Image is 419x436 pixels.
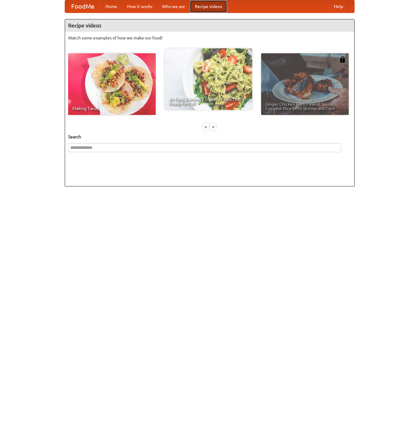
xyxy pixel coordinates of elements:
a: Help [329,0,348,13]
h4: Recipe videos [65,19,354,32]
span: An Easy, Summery Tomato Pasta That's Ready for Fall [169,97,248,106]
p: Watch some examples of how we make our food! [68,35,351,41]
a: An Easy, Summery Tomato Pasta That's Ready for Fall [165,48,252,110]
h5: Search [68,134,351,140]
div: » [210,123,216,131]
img: 483408.png [339,56,346,63]
a: Home [101,0,122,13]
div: « [203,123,209,131]
a: FoodMe [65,0,101,13]
a: Who we are [157,0,190,13]
a: Recipe videos [190,0,227,13]
a: Making Tacos [68,53,156,115]
span: Making Tacos [72,106,151,111]
a: How it works [122,0,157,13]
